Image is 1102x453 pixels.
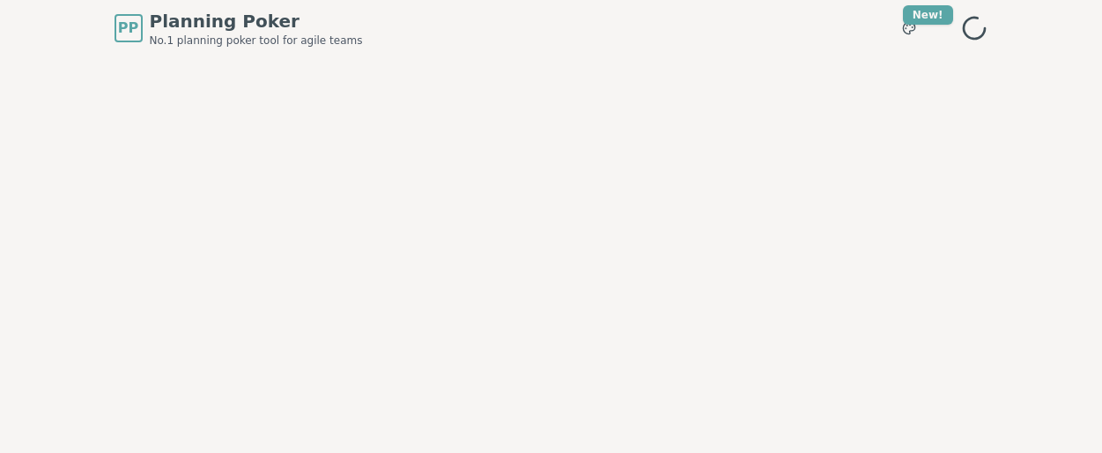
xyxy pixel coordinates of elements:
span: No.1 planning poker tool for agile teams [150,33,363,48]
a: PPPlanning PokerNo.1 planning poker tool for agile teams [115,9,363,48]
span: Planning Poker [150,9,363,33]
span: PP [118,18,138,39]
div: New! [903,5,953,25]
button: New! [893,12,925,44]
